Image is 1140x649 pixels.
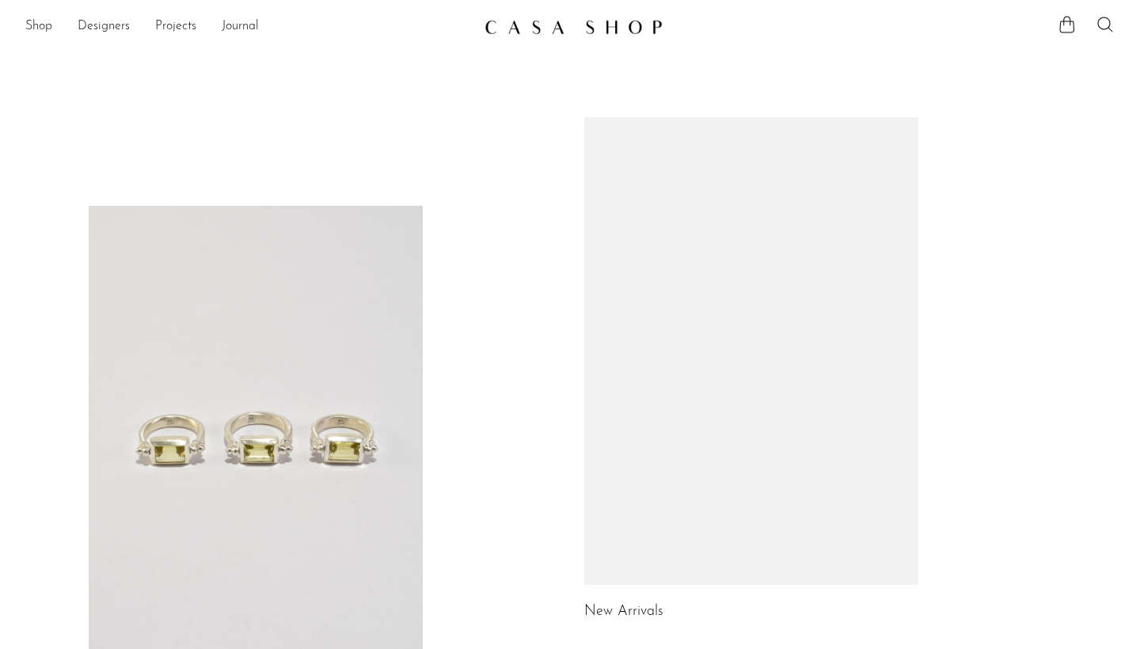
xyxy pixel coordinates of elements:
a: Projects [155,17,196,37]
ul: NEW HEADER MENU [25,13,472,40]
a: New Arrivals [584,605,663,619]
a: Designers [78,17,130,37]
a: Shop [25,17,52,37]
nav: Desktop navigation [25,13,472,40]
a: Journal [222,17,259,37]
